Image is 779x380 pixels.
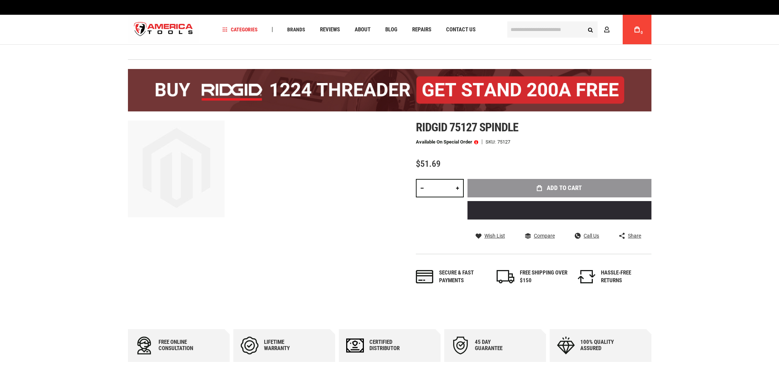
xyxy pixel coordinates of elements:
img: returns [578,270,595,283]
img: BOGO: Buy the RIDGID® 1224 Threader (26092), get the 92467 200A Stand FREE! [128,69,651,111]
div: HASSLE-FREE RETURNS [601,269,649,285]
div: 100% quality assured [580,339,625,352]
span: 0 [641,31,643,35]
div: Secure & fast payments [439,269,487,285]
span: Call Us [584,233,599,238]
a: Repairs [409,25,435,35]
span: Reviews [320,27,340,32]
a: Contact Us [443,25,479,35]
div: Free online consultation [159,339,203,352]
span: Share [628,233,641,238]
strong: SKU [486,139,497,144]
div: 45 day Guarantee [475,339,519,352]
img: payments [416,270,434,283]
span: $51.69 [416,159,441,169]
span: Wish List [484,233,505,238]
div: Lifetime warranty [264,339,308,352]
a: Call Us [575,232,599,239]
img: shipping [497,270,514,283]
span: Categories [222,27,258,32]
img: America Tools [128,16,199,44]
img: main product photo [128,121,225,217]
a: Wish List [476,232,505,239]
a: store logo [128,16,199,44]
a: 0 [630,15,644,44]
span: Contact Us [446,27,476,32]
span: About [355,27,371,32]
button: Search [584,23,598,37]
a: Categories [219,25,261,35]
div: 75127 [497,139,510,144]
span: Brands [287,27,305,32]
span: Compare [534,233,555,238]
span: Ridgid 75127 spindle [416,120,519,134]
a: Compare [525,232,555,239]
p: Available on Special Order [416,139,478,145]
a: About [351,25,374,35]
span: Repairs [412,27,431,32]
span: Blog [385,27,397,32]
a: Blog [382,25,401,35]
a: Brands [284,25,309,35]
div: FREE SHIPPING OVER $150 [520,269,568,285]
div: Certified Distributor [369,339,414,352]
a: Reviews [317,25,343,35]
